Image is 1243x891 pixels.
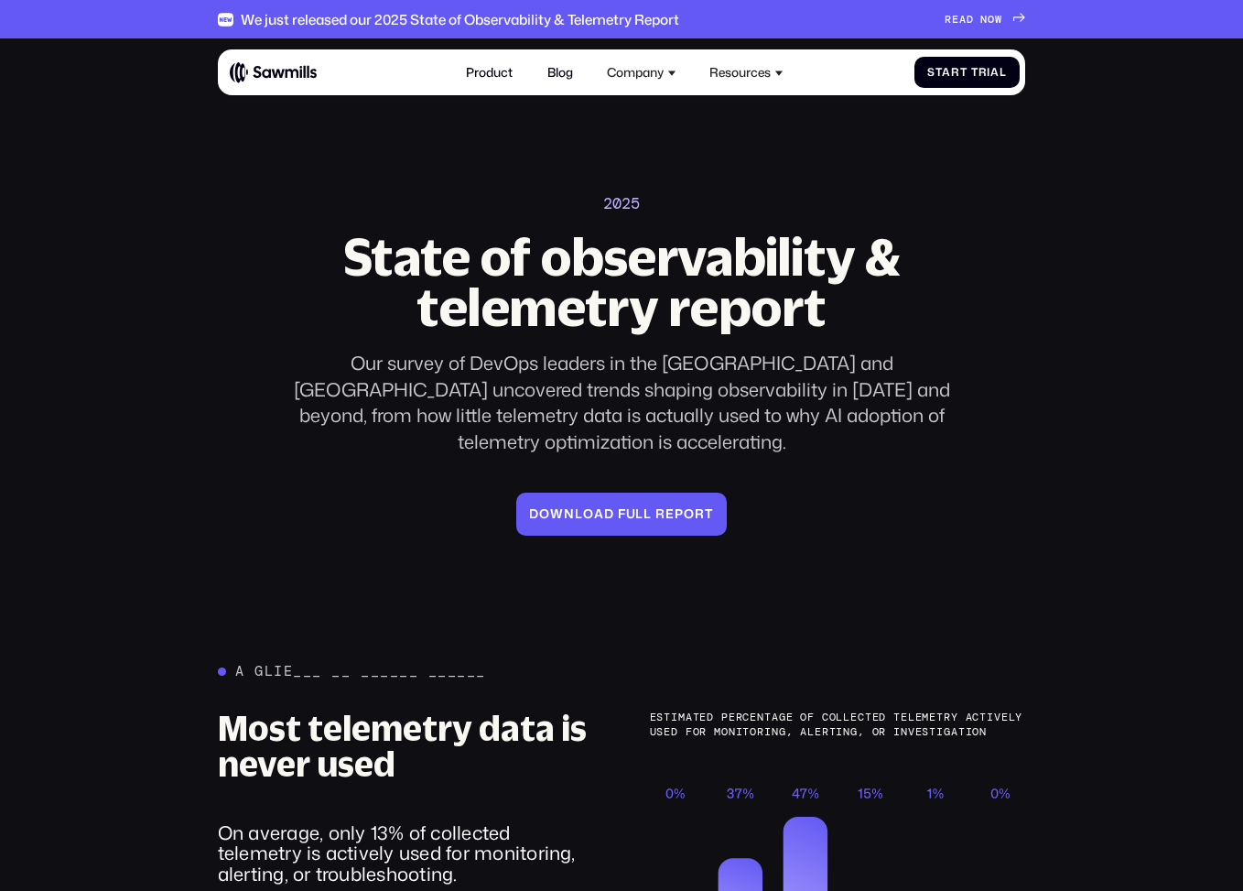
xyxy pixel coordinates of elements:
span: E [952,13,959,26]
div: Our survey of DevOps leaders in the [GEOGRAPHIC_DATA] and [GEOGRAPHIC_DATA] uncovered trends shap... [291,351,951,455]
span: O [988,13,995,26]
span: r [978,66,988,79]
span: D [529,506,539,521]
span: e [665,506,675,521]
a: READNOW [945,13,1025,26]
span: l [575,506,583,521]
span: r [695,506,705,521]
div: A glie___ __ ______ ______ [235,663,486,679]
span: l [635,506,643,521]
span: u [626,506,636,521]
div: On average, only 13% of collected telemetry is actively used for monitoring, alerting, or trouble... [218,823,594,886]
h3: Most telemetry data is never used [218,711,594,781]
span: i [987,66,990,79]
a: Downloadfullreport [516,493,727,536]
span: o [684,506,695,521]
span: R [945,13,952,26]
div: 2025 [603,194,640,212]
span: o [539,506,550,521]
span: t [705,506,714,521]
span: n [564,506,575,521]
span: A [959,13,967,26]
span: l [1000,66,1007,79]
span: r [951,66,960,79]
span: d [604,506,614,521]
span: t [935,66,943,79]
div: We just released our 2025 State of Observability & Telemetry Report [241,11,679,27]
div: Resources [700,56,793,90]
span: N [980,13,988,26]
h2: State of observability & telemetry report [291,232,951,332]
span: r [655,506,665,521]
span: a [990,66,1000,79]
div: Company [598,56,686,90]
span: w [550,506,564,521]
a: StartTrial [914,57,1019,89]
span: l [643,506,652,521]
span: a [942,66,951,79]
span: f [618,506,626,521]
span: o [583,506,594,521]
span: D [967,13,974,26]
span: T [971,66,978,79]
div: Resources [709,65,771,80]
span: a [594,506,604,521]
a: Product [457,56,522,90]
span: p [675,506,684,521]
span: W [995,13,1002,26]
div: Company [607,65,664,80]
span: S [927,66,935,79]
span: t [960,66,967,79]
a: Blog [537,56,581,90]
div: Estimated percentage of collected telemetry actively used for monitoring, alerting, or investigation [650,711,1026,739]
